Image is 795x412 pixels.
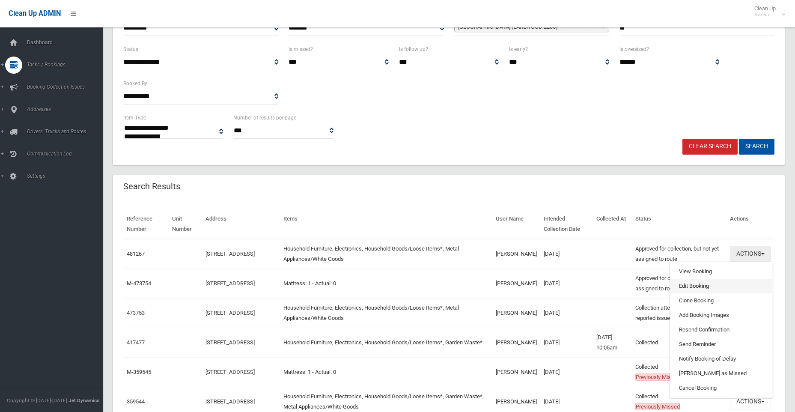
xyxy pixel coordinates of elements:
[730,394,771,409] button: Actions
[739,139,774,155] button: Search
[169,209,202,239] th: Unit Number
[632,357,727,387] td: Collected
[127,369,151,375] a: M-359545
[280,209,493,239] th: Items
[280,269,493,298] td: Mattress: 1 - Actual: 0
[202,209,280,239] th: Address
[682,139,738,155] a: Clear Search
[24,84,109,90] span: Booking Collection Issues
[127,280,151,287] a: M-473754
[540,269,593,298] td: [DATE]
[205,310,255,316] a: [STREET_ADDRESS]
[492,357,540,387] td: [PERSON_NAME]
[670,322,772,337] a: Resend Confirmation
[123,209,169,239] th: Reference Number
[205,398,255,405] a: [STREET_ADDRESS]
[9,9,61,18] span: Clean Up ADMIN
[280,298,493,328] td: Household Furniture, Electronics, Household Goods/Loose Items*, Metal Appliances/White Goods
[127,339,145,346] a: 417477
[123,79,147,88] label: Booked By
[289,45,313,54] label: Is missed?
[540,209,593,239] th: Intended Collection Date
[492,239,540,269] td: [PERSON_NAME]
[635,403,680,410] span: Previously Missed
[540,357,593,387] td: [DATE]
[492,269,540,298] td: [PERSON_NAME]
[509,45,528,54] label: Is early?
[492,328,540,357] td: [PERSON_NAME]
[24,62,109,68] span: Tasks / Bookings
[24,39,109,45] span: Dashboard
[492,209,540,239] th: User Name
[24,151,109,157] span: Communication Log
[492,298,540,328] td: [PERSON_NAME]
[540,298,593,328] td: [DATE]
[754,12,776,18] small: Admin
[127,310,145,316] a: 473753
[632,298,727,328] td: Collection attempted but driver reported issues
[670,337,772,352] a: Send Reminder
[632,269,727,298] td: Approved for collection, but not yet assigned to route
[24,106,109,112] span: Addresses
[127,251,145,257] a: 481267
[127,398,145,405] a: 359544
[670,279,772,293] a: Edit Booking
[123,113,146,122] label: Item Type
[632,209,727,239] th: Status
[540,239,593,269] td: [DATE]
[635,373,680,381] span: Previously Missed
[205,369,255,375] a: [STREET_ADDRESS]
[280,239,493,269] td: Household Furniture, Electronics, Household Goods/Loose Items*, Metal Appliances/White Goods
[727,209,774,239] th: Actions
[113,178,191,195] header: Search Results
[540,328,593,357] td: [DATE]
[670,366,772,381] a: [PERSON_NAME] as Missed
[619,45,649,54] label: Is oversized?
[670,264,772,279] a: View Booking
[593,209,632,239] th: Collected At
[593,328,632,357] td: [DATE] 10:05am
[123,45,138,54] label: Status
[24,128,109,134] span: Drivers, Trucks and Routes
[730,246,771,262] button: Actions
[280,357,493,387] td: Mattress: 1 - Actual: 0
[750,5,784,18] span: Clean Up
[205,280,255,287] a: [STREET_ADDRESS]
[632,328,727,357] td: Collected
[670,381,772,395] a: Cancel Booking
[280,328,493,357] td: Household Furniture, Electronics, Household Goods/Loose Items*, Garden Waste*
[24,173,109,179] span: Settings
[399,45,428,54] label: Is follow up?
[632,239,727,269] td: Approved for collection, but not yet assigned to route
[670,293,772,308] a: Clone Booking
[205,251,255,257] a: [STREET_ADDRESS]
[233,113,296,122] label: Number of results per page
[7,397,67,403] span: Copyright © [DATE]-[DATE]
[670,352,772,366] a: Notify Booking of Delay
[205,339,255,346] a: [STREET_ADDRESS]
[670,308,772,322] a: Add Booking Images
[68,397,99,403] strong: Jet Dynamics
